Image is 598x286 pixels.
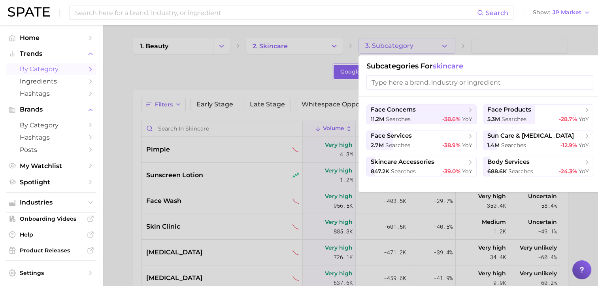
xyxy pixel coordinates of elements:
[6,75,96,87] a: Ingredients
[6,244,96,256] a: Product Releases
[487,168,507,175] span: 688.6k
[487,116,500,123] span: 5.3m
[462,116,472,123] span: YoY
[6,63,96,75] a: by Category
[483,157,593,176] button: body services688.6k searches-24.3% YoY
[6,160,96,172] a: My Watchlist
[487,142,500,149] span: 1.4m
[20,199,83,206] span: Industries
[487,158,530,166] span: body services
[391,168,416,175] span: searches
[579,168,589,175] span: YoY
[6,267,96,279] a: Settings
[371,116,384,123] span: 11.2m
[533,10,550,15] span: Show
[366,104,477,124] button: face concerns11.2m searches-38.6% YoY
[502,116,526,123] span: searches
[6,197,96,208] button: Industries
[486,9,508,17] span: Search
[20,90,83,97] span: Hashtags
[442,168,460,175] span: -39.0%
[20,106,83,113] span: Brands
[560,142,577,149] span: -12.9%
[442,142,460,149] span: -38.9%
[6,119,96,131] a: by Category
[20,162,83,170] span: My Watchlist
[366,62,593,70] h1: Subcategories for
[8,7,50,17] img: SPATE
[462,168,472,175] span: YoY
[6,229,96,241] a: Help
[579,116,589,123] span: YoY
[20,178,83,186] span: Spotlight
[462,142,472,149] span: YoY
[20,269,83,277] span: Settings
[20,50,83,57] span: Trends
[6,48,96,60] button: Trends
[371,142,384,149] span: 2.7m
[559,168,577,175] span: -24.3%
[20,134,83,141] span: Hashtags
[483,104,593,124] button: face products5.3m searches-28.7% YoY
[6,131,96,144] a: Hashtags
[6,104,96,116] button: Brands
[6,176,96,188] a: Spotlight
[501,142,526,149] span: searches
[20,231,83,238] span: Help
[20,215,83,222] span: Onboarding Videos
[6,213,96,225] a: Onboarding Videos
[6,87,96,100] a: Hashtags
[74,6,477,19] input: Search here for a brand, industry, or ingredient
[483,131,593,150] button: sun care & [MEDICAL_DATA]1.4m searches-12.9% YoY
[559,116,577,123] span: -28.7%
[6,144,96,156] a: Posts
[531,8,592,18] button: ShowJP Market
[433,62,463,70] span: skincare
[371,158,434,166] span: skincare accessories
[385,142,410,149] span: searches
[6,32,96,44] a: Home
[487,132,574,140] span: sun care & [MEDICAL_DATA]
[371,168,389,175] span: 847.2k
[487,106,531,114] span: face products
[553,10,581,15] span: JP Market
[20,78,83,85] span: Ingredients
[366,75,593,90] input: Type here a brand, industry or ingredient
[20,65,83,73] span: by Category
[371,106,416,114] span: face concerns
[20,121,83,129] span: by Category
[20,146,83,153] span: Posts
[20,34,83,42] span: Home
[442,116,460,123] span: -38.6%
[371,132,412,140] span: face services
[386,116,411,123] span: searches
[508,168,533,175] span: searches
[20,247,83,254] span: Product Releases
[579,142,589,149] span: YoY
[366,131,477,150] button: face services2.7m searches-38.9% YoY
[366,157,477,176] button: skincare accessories847.2k searches-39.0% YoY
